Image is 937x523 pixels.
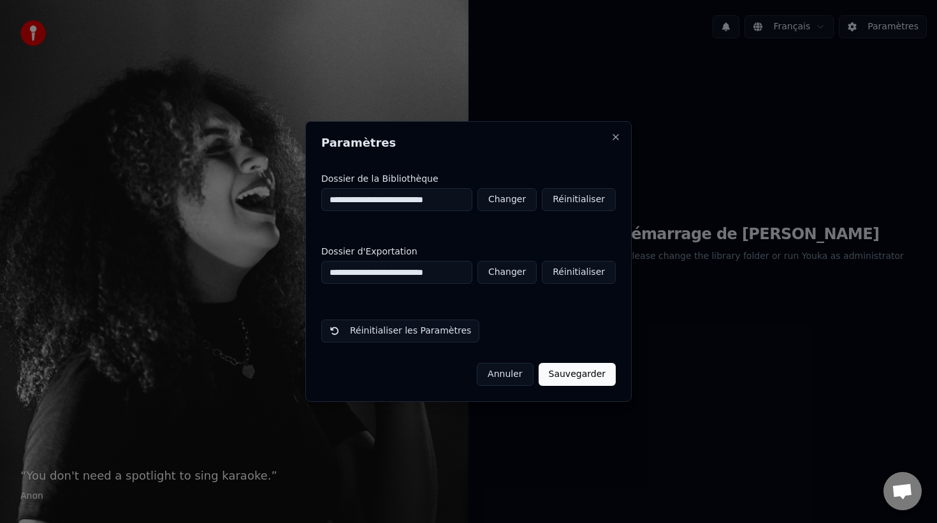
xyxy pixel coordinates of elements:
button: Sauvegarder [539,363,616,386]
button: Réinitialiser [542,188,616,211]
h2: Paramètres [321,137,616,149]
button: Changer [477,261,537,284]
button: Annuler [477,363,533,386]
label: Dossier de la Bibliothèque [321,174,616,183]
button: Changer [477,188,537,211]
button: Réinitialiser les Paramètres [321,320,479,343]
label: Dossier d'Exportation [321,247,616,256]
button: Réinitialiser [542,261,616,284]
